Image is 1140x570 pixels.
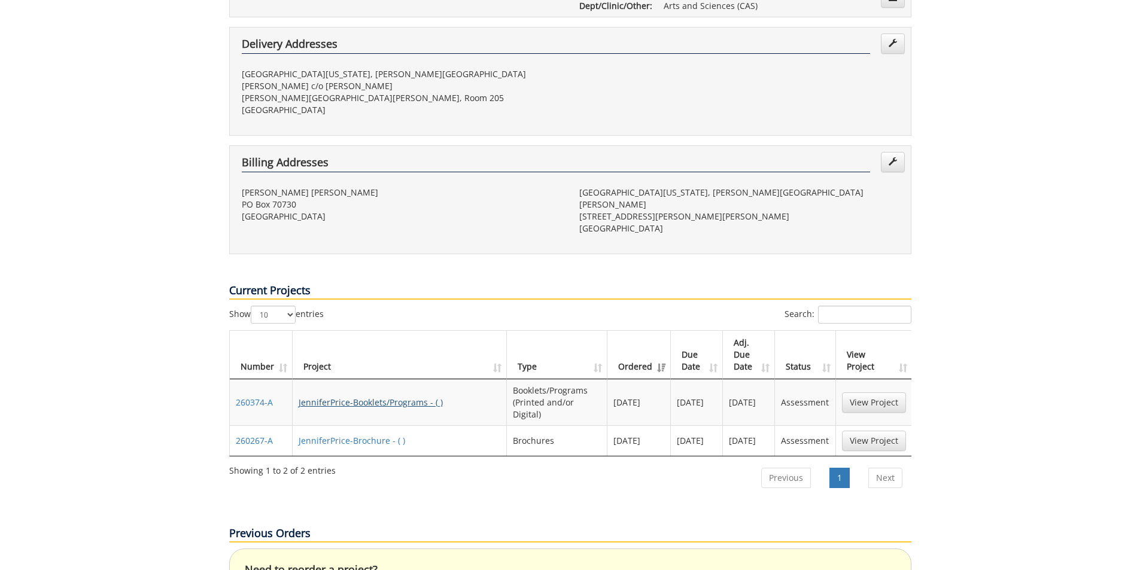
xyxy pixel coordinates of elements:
[229,460,336,477] div: Showing 1 to 2 of 2 entries
[881,152,905,172] a: Edit Addresses
[507,425,607,456] td: Brochures
[236,435,273,446] a: 260267-A
[607,379,671,425] td: [DATE]
[842,392,906,413] a: View Project
[671,379,723,425] td: [DATE]
[868,468,902,488] a: Next
[723,331,775,379] th: Adj. Due Date: activate to sort column ascending
[775,331,835,379] th: Status: activate to sort column ascending
[818,306,911,324] input: Search:
[775,379,835,425] td: Assessment
[579,211,899,222] p: [STREET_ADDRESS][PERSON_NAME][PERSON_NAME]
[775,425,835,456] td: Assessment
[242,38,870,54] h4: Delivery Addresses
[842,431,906,451] a: View Project
[299,435,405,446] a: JenniferPrice-Brochure - ( )
[829,468,850,488] a: 1
[723,425,775,456] td: [DATE]
[242,211,561,222] p: [GEOGRAPHIC_DATA]
[836,331,912,379] th: View Project: activate to sort column ascending
[785,306,911,324] label: Search:
[723,379,775,425] td: [DATE]
[242,187,561,199] p: [PERSON_NAME] [PERSON_NAME]
[507,331,607,379] th: Type: activate to sort column ascending
[251,306,296,324] select: Showentries
[242,68,561,92] p: [GEOGRAPHIC_DATA][US_STATE], [PERSON_NAME][GEOGRAPHIC_DATA][PERSON_NAME] c/o [PERSON_NAME]
[881,33,905,54] a: Edit Addresses
[229,526,911,542] p: Previous Orders
[607,425,671,456] td: [DATE]
[507,379,607,425] td: Booklets/Programs (Printed and/or Digital)
[671,425,723,456] td: [DATE]
[242,157,870,172] h4: Billing Addresses
[607,331,671,379] th: Ordered: activate to sort column ascending
[671,331,723,379] th: Due Date: activate to sort column ascending
[230,331,293,379] th: Number: activate to sort column ascending
[293,331,507,379] th: Project: activate to sort column ascending
[242,92,561,104] p: [PERSON_NAME][GEOGRAPHIC_DATA][PERSON_NAME], Room 205
[761,468,811,488] a: Previous
[229,283,911,300] p: Current Projects
[299,397,443,408] a: JenniferPrice-Booklets/Programs - ( )
[242,104,561,116] p: [GEOGRAPHIC_DATA]
[229,306,324,324] label: Show entries
[579,222,899,234] p: [GEOGRAPHIC_DATA]
[236,397,273,408] a: 260374-A
[579,187,899,211] p: [GEOGRAPHIC_DATA][US_STATE], [PERSON_NAME][GEOGRAPHIC_DATA][PERSON_NAME]
[242,199,561,211] p: PO Box 70730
